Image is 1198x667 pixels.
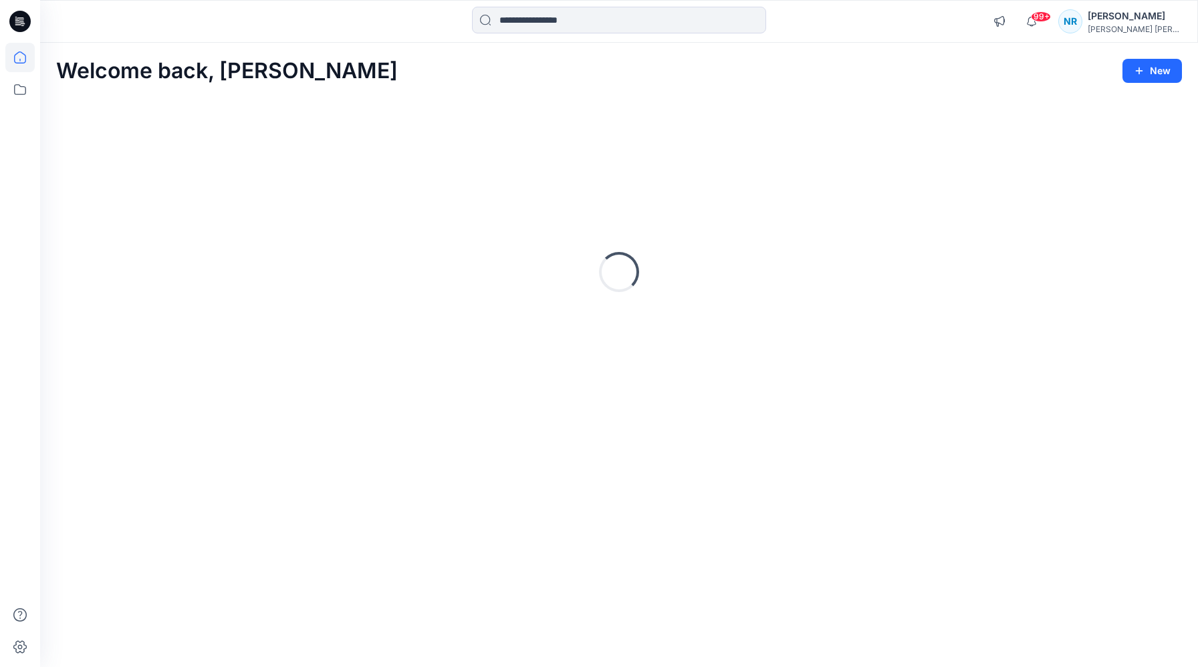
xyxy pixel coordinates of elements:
[1088,8,1181,24] div: [PERSON_NAME]
[1088,24,1181,34] div: [PERSON_NAME] [PERSON_NAME]
[1031,11,1051,22] span: 99+
[1058,9,1082,33] div: NR
[1122,59,1182,83] button: New
[56,59,398,84] h2: Welcome back, [PERSON_NAME]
